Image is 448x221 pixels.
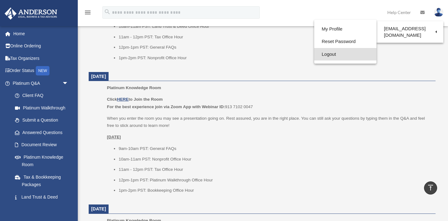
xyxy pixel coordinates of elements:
[3,7,59,20] img: Anderson Advisors Platinum Portal
[107,135,121,139] u: [DATE]
[9,139,78,151] a: Document Review
[9,171,78,191] a: Tax & Bookkeeping Packages
[424,181,437,195] a: vertical_align_top
[4,52,78,65] a: Tax Organizers
[119,44,431,51] li: 12pm-1pm PST: General FAQs
[119,33,431,41] li: 11am - 12pm PST: Tax Office Hour
[9,89,78,102] a: Client FAQ
[314,23,376,36] a: My Profile
[9,151,75,171] a: Platinum Knowledge Room
[117,97,128,102] a: HERE
[119,145,431,152] li: 9am-10am PST: General FAQs
[107,115,431,129] p: When you enter the room you may see a presentation going on. Rest assured, you are in the right p...
[376,23,443,41] a: [EMAIL_ADDRESS][DOMAIN_NAME]
[107,97,163,102] b: Click to Join the Room
[91,206,106,211] span: [DATE]
[9,126,78,139] a: Answered Questions
[104,8,111,15] i: search
[4,40,78,52] a: Online Ordering
[119,23,431,30] li: 10am-11am PST: Land Trust & Deed Office Hour
[107,104,225,109] b: For the best experience join via Zoom App with Webinar ID:
[107,96,431,110] p: 913 7102 0047
[9,114,78,127] a: Submit a Question
[9,191,78,211] a: Land Trust & Deed Forum
[119,166,431,173] li: 11am - 12pm PST: Tax Office Hour
[4,65,78,77] a: Order StatusNEW
[84,11,91,16] a: menu
[91,74,106,79] span: [DATE]
[36,66,49,75] div: NEW
[9,102,78,114] a: Platinum Walkthrough
[427,184,434,191] i: vertical_align_top
[119,156,431,163] li: 10am-11am PST: Nonprofit Office Hour
[4,77,78,89] a: Platinum Q&Aarrow_drop_down
[434,8,443,17] img: User Pic
[314,35,376,48] a: Reset Password
[62,77,75,90] span: arrow_drop_down
[119,176,431,184] li: 12pm-1pm PST: Platinum Walkthrough Office Hour
[4,27,78,40] a: Home
[314,48,376,61] a: Logout
[107,85,161,90] span: Platinum Knowledge Room
[84,9,91,16] i: menu
[119,187,431,194] li: 1pm-2pm PST: Bookkeeping Office Hour
[119,54,431,62] li: 1pm-2pm PST: Nonprofit Office Hour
